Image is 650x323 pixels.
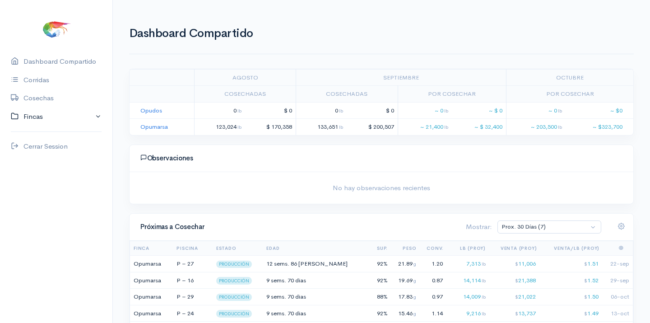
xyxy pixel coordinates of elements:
[130,289,173,305] td: Opumarsa
[140,107,162,114] a: Opudos
[194,119,245,135] td: 123,024
[403,245,416,251] span: Peso
[377,245,388,251] span: Sup.
[421,259,444,268] div: 1.20
[491,309,537,318] div: 13,737
[558,124,562,130] span: lb
[173,241,209,256] th: Piscina
[288,293,306,300] span: 70 dias
[542,276,599,285] div: 1.52
[460,222,492,232] div: Mostrar:
[566,102,633,119] td: ~ $0
[491,276,537,285] div: 21,388
[135,183,628,193] span: No hay observaciones recientes
[266,245,279,251] span: Edad
[140,223,455,231] h4: Próximas a Cosechar
[266,293,286,300] span: 9 sems.
[610,260,629,267] span: 22-sep
[515,261,518,267] span: $
[216,294,252,301] span: PRODUCCIÓN
[173,305,209,322] td: P – 24
[140,154,622,162] h4: Observaciones
[584,277,587,284] span: $
[554,245,599,251] span: Venta/Lb (Proy)
[413,261,416,267] span: g
[296,86,398,103] td: Cosechadas
[584,294,587,300] span: $
[460,245,486,251] span: Lb (Proy)
[421,276,444,285] div: 0.87
[482,310,486,317] span: lb
[449,309,486,318] div: 9,216
[566,119,633,135] td: ~ $323,700
[245,119,296,135] td: $ 170,358
[130,305,173,322] td: Opumarsa
[194,69,296,86] td: agosto
[449,276,486,285] div: 14,114
[173,272,209,289] td: P – 16
[542,292,599,301] div: 1.50
[452,119,506,135] td: ~ $ 32,400
[173,256,209,272] td: P – 27
[393,259,416,268] div: 21.89
[491,292,537,301] div: 21,022
[373,309,388,318] div: 92%
[130,241,173,256] th: Finca
[216,310,252,317] span: PRODUCCIÓN
[373,259,388,268] div: 92%
[515,294,518,300] span: $
[398,102,452,119] td: ~ 0
[515,277,518,284] span: $
[444,124,448,130] span: lb
[506,119,566,135] td: ~ 203,500
[339,124,343,130] span: lb
[482,277,486,284] span: lb
[373,292,388,301] div: 88%
[610,276,629,284] span: 29-sep
[491,259,537,268] div: 11,006
[291,260,348,267] span: 86 [PERSON_NAME]
[266,260,289,267] span: 12 sems.
[542,309,599,318] div: 1.49
[339,108,343,114] span: lb
[584,261,587,267] span: $
[421,309,444,318] div: 1.14
[296,102,347,119] td: 0
[506,86,633,103] td: Por Cosechar
[515,310,518,317] span: $
[373,276,388,285] div: 92%
[130,256,173,272] td: Opumarsa
[237,108,241,114] span: lb
[398,86,506,103] td: Por Cosechar
[584,310,587,317] span: $
[216,245,237,251] span: Estado
[266,276,286,284] span: 9 sems.
[611,309,629,317] span: 13-oct
[542,259,599,268] div: 1.51
[506,69,633,86] td: octubre
[194,102,245,119] td: 0
[482,261,486,267] span: lb
[611,293,629,300] span: 06-oct
[449,292,486,301] div: 14,009
[173,289,209,305] td: P – 29
[129,27,634,40] h1: Dashboard Compartido
[482,294,486,300] span: lb
[216,277,252,284] span: PRODUCCIÓN
[266,309,286,317] span: 9 sems.
[140,123,168,131] a: Opumarsa
[398,119,452,135] td: ~ 21,400
[347,102,398,119] td: $ 0
[130,272,173,289] td: Opumarsa
[393,276,416,285] div: 19.69
[393,292,416,301] div: 17.83
[413,310,416,317] span: g
[393,309,416,318] div: 15.46
[237,124,241,130] span: lb
[347,119,398,135] td: $ 200,507
[427,245,444,251] span: Conv.
[288,309,306,317] span: 70 dias
[501,245,537,251] span: Venta (Proy)
[296,69,506,86] td: septiembre
[413,277,416,284] span: g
